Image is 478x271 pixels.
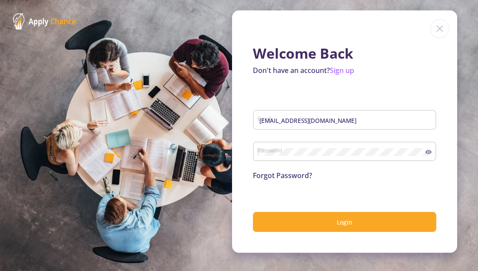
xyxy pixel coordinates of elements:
[430,19,449,38] img: close icon
[253,65,436,76] p: Don't have an account?
[13,13,76,30] img: ApplyChance Logo
[253,212,436,232] button: Login
[253,171,312,180] a: Forgot Password?
[330,66,354,75] a: Sign up
[253,45,436,62] h1: Welcome Back
[337,218,352,226] span: Login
